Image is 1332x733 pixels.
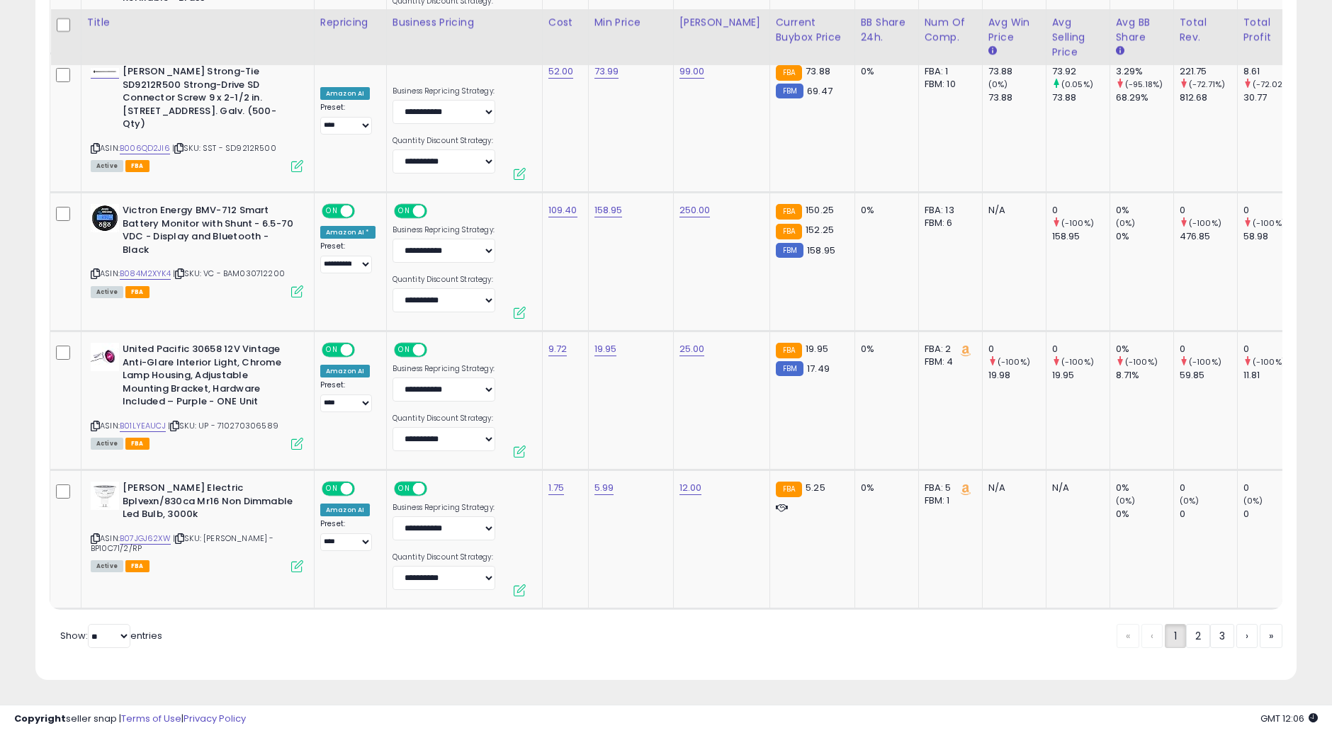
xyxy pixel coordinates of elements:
[1243,65,1301,78] div: 8.61
[776,204,802,220] small: FBA
[1253,356,1285,368] small: (-100%)
[91,438,123,450] span: All listings currently available for purchase on Amazon
[320,380,376,412] div: Preset:
[123,482,295,525] b: [PERSON_NAME] Electric Bplvexn/830ca Mr16 Non Dimmable Led Bulb, 3000k
[988,204,1035,217] div: N/A
[1180,343,1237,356] div: 0
[1061,217,1094,229] small: (-100%)
[91,343,119,371] img: 41amHymUAaL._SL40_.jpg
[120,420,166,432] a: B01LYEAUCJ
[1052,230,1110,243] div: 158.95
[91,68,119,76] img: 11zjsweRueL._SL40_.jpg
[353,344,376,356] span: OFF
[776,482,802,497] small: FBA
[14,712,66,725] strong: Copyright
[1243,369,1301,382] div: 11.81
[807,84,832,98] span: 69.47
[1186,624,1210,648] a: 2
[320,504,370,516] div: Amazon AI
[776,224,802,239] small: FBA
[806,342,828,356] span: 19.95
[172,142,276,154] span: | SKU: SST - SD9212R500
[1165,624,1186,648] a: 1
[925,343,971,356] div: FBA: 2
[925,356,971,368] div: FBM: 4
[120,142,170,154] a: B006QD2JI6
[1116,91,1173,104] div: 68.29%
[925,494,971,507] div: FBM: 1
[1180,482,1237,494] div: 0
[1052,91,1110,104] div: 73.88
[1061,356,1094,368] small: (-100%)
[184,712,246,725] a: Privacy Policy
[988,482,1035,494] div: N/A
[1116,217,1136,229] small: (0%)
[806,223,834,237] span: 152.25
[320,519,376,551] div: Preset:
[679,203,711,217] a: 250.00
[1243,204,1301,217] div: 0
[424,483,447,495] span: OFF
[353,205,376,217] span: OFF
[1116,495,1136,506] small: (0%)
[125,160,149,172] span: FBA
[861,15,913,45] div: BB Share 24h.
[91,482,303,571] div: ASIN:
[91,204,303,296] div: ASIN:
[988,91,1046,104] div: 73.88
[323,483,341,495] span: ON
[60,629,162,642] span: Show: entries
[123,343,295,412] b: United Pacific 30658 12V Vintage Anti-Glare Interior Light, Chrome Lamp Housing, Adjustable Mount...
[393,364,495,374] label: Business Repricing Strategy:
[91,482,119,510] img: 411FSgG1NUL._SL40_.jpg
[925,15,976,45] div: Num of Comp.
[548,64,574,79] a: 52.00
[806,203,834,217] span: 150.25
[91,560,123,572] span: All listings currently available for purchase on Amazon
[1116,45,1124,57] small: Avg BB Share.
[548,481,565,495] a: 1.75
[776,65,802,81] small: FBA
[1243,15,1295,45] div: Total Profit
[1125,79,1163,90] small: (-95.18%)
[395,483,413,495] span: ON
[1116,15,1168,45] div: Avg BB Share
[123,204,295,260] b: Victron Energy BMV-712 Smart Battery Monitor with Shunt - 6.5-70 VDC - Display and Bluetooth - Black
[1180,369,1237,382] div: 59.85
[861,204,908,217] div: 0%
[91,160,123,172] span: All listings currently available for purchase on Amazon
[323,205,341,217] span: ON
[1189,79,1225,90] small: (-72.71%)
[1243,495,1263,506] small: (0%)
[1116,508,1173,521] div: 0%
[320,15,380,30] div: Repricing
[91,204,119,232] img: 41inK+hnmzL._SL40_.jpg
[776,243,803,258] small: FBM
[1180,495,1200,506] small: (0%)
[123,65,295,135] b: [PERSON_NAME] Strong-Tie SD9212R500 Strong-Drive SD Connector Screw 9 x 2-1/2 in. [STREET_ADDRESS...
[1243,230,1301,243] div: 58.98
[776,15,849,45] div: Current Buybox Price
[91,65,303,170] div: ASIN:
[121,712,181,725] a: Terms of Use
[806,64,830,78] span: 73.88
[925,482,971,494] div: FBA: 5
[988,369,1046,382] div: 19.98
[320,103,376,135] div: Preset:
[988,65,1046,78] div: 73.88
[393,414,495,424] label: Quantity Discount Strategy:
[1052,482,1099,494] div: N/A
[173,268,285,279] span: | SKU: VC - BAM030712200
[323,344,341,356] span: ON
[594,203,623,217] a: 158.95
[125,438,149,450] span: FBA
[988,79,1008,90] small: (0%)
[1243,482,1301,494] div: 0
[1246,629,1248,643] span: ›
[679,64,705,79] a: 99.00
[424,205,447,217] span: OFF
[393,136,495,146] label: Quantity Discount Strategy:
[1189,356,1221,368] small: (-100%)
[679,15,764,30] div: [PERSON_NAME]
[91,343,303,448] div: ASIN:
